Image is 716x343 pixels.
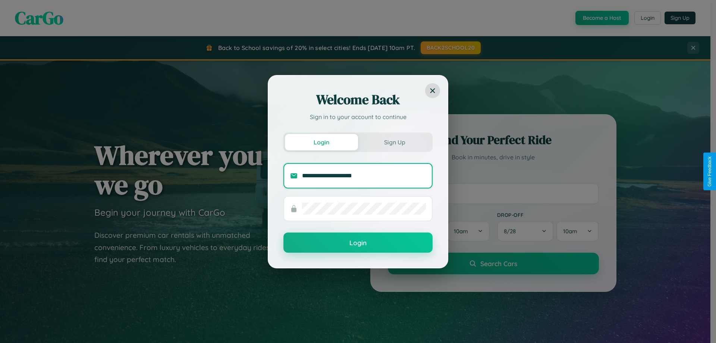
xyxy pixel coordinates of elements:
[285,134,358,150] button: Login
[358,134,431,150] button: Sign Up
[283,233,433,253] button: Login
[283,91,433,109] h2: Welcome Back
[283,112,433,121] p: Sign in to your account to continue
[707,156,712,187] div: Give Feedback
